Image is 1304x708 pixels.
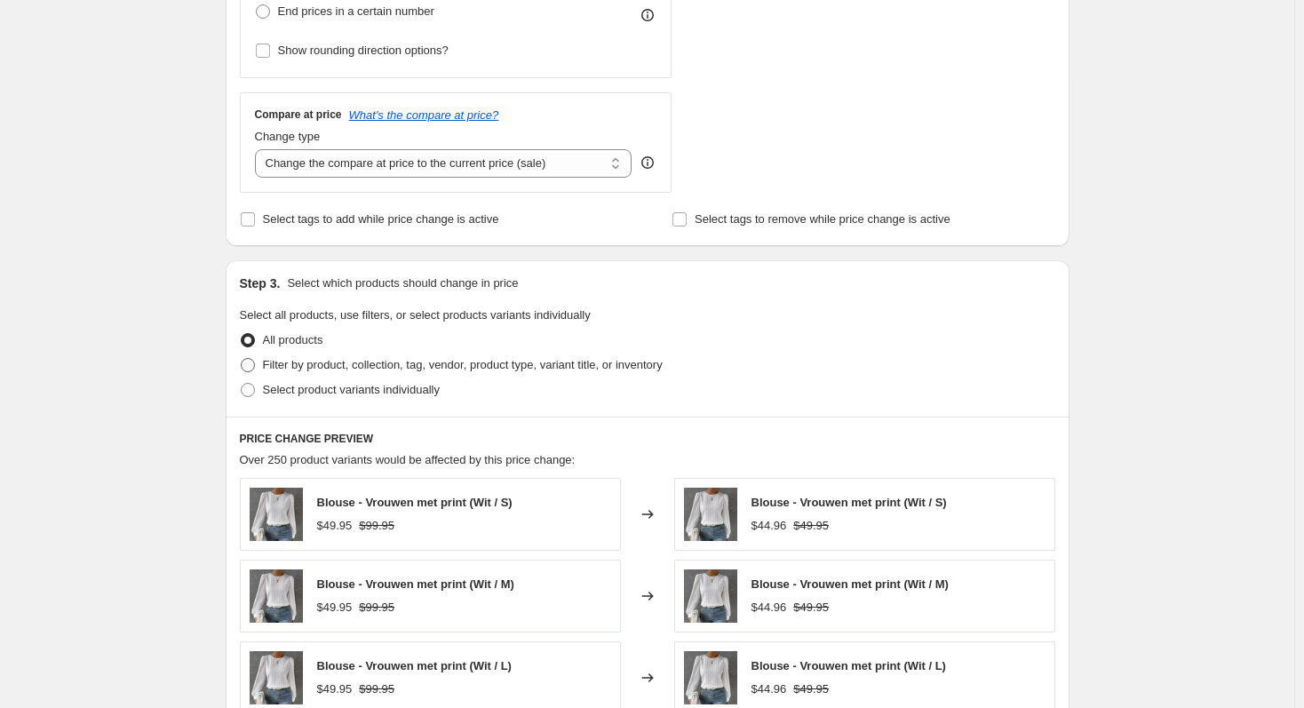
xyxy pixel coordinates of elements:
img: 694925139928382_image_1_80x.jpg [684,569,737,623]
span: Blouse - Vrouwen met print (Wit / M) [751,577,949,591]
span: Select tags to add while price change is active [263,212,499,226]
div: $49.95 [317,680,353,698]
img: 694925139928382_image_1_80x.jpg [250,569,303,623]
img: 694925139928382_image_1_80x.jpg [250,651,303,704]
span: Blouse - Vrouwen met print (Wit / M) [317,577,514,591]
p: Select which products should change in price [287,274,518,292]
span: Select tags to remove while price change is active [695,212,950,226]
strike: $99.95 [359,680,394,698]
div: $44.96 [751,599,787,617]
strike: $49.95 [793,517,829,535]
span: Blouse - Vrouwen met print (Wit / L) [751,659,946,672]
h2: Step 3. [240,274,281,292]
span: All products [263,333,323,346]
span: Filter by product, collection, tag, vendor, product type, variant title, or inventory [263,358,663,371]
strike: $49.95 [793,599,829,617]
strike: $49.95 [793,680,829,698]
strike: $99.95 [359,517,394,535]
div: $44.96 [751,680,787,698]
span: Change type [255,130,321,143]
span: Blouse - Vrouwen met print (Wit / S) [317,496,513,509]
div: $44.96 [751,517,787,535]
img: 694925139928382_image_1_80x.jpg [684,488,737,541]
button: What's the compare at price? [349,108,499,122]
span: Select all products, use filters, or select products variants individually [240,308,591,322]
span: Show rounding direction options? [278,44,449,57]
img: 694925139928382_image_1_80x.jpg [250,488,303,541]
h3: Compare at price [255,107,342,122]
img: 694925139928382_image_1_80x.jpg [684,651,737,704]
span: Blouse - Vrouwen met print (Wit / L) [317,659,512,672]
div: help [639,154,656,171]
h6: PRICE CHANGE PREVIEW [240,432,1055,446]
span: Blouse - Vrouwen met print (Wit / S) [751,496,947,509]
div: $49.95 [317,517,353,535]
strike: $99.95 [359,599,394,617]
div: $49.95 [317,599,353,617]
span: End prices in a certain number [278,4,434,18]
span: Over 250 product variants would be affected by this price change: [240,453,576,466]
span: Select product variants individually [263,383,440,396]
